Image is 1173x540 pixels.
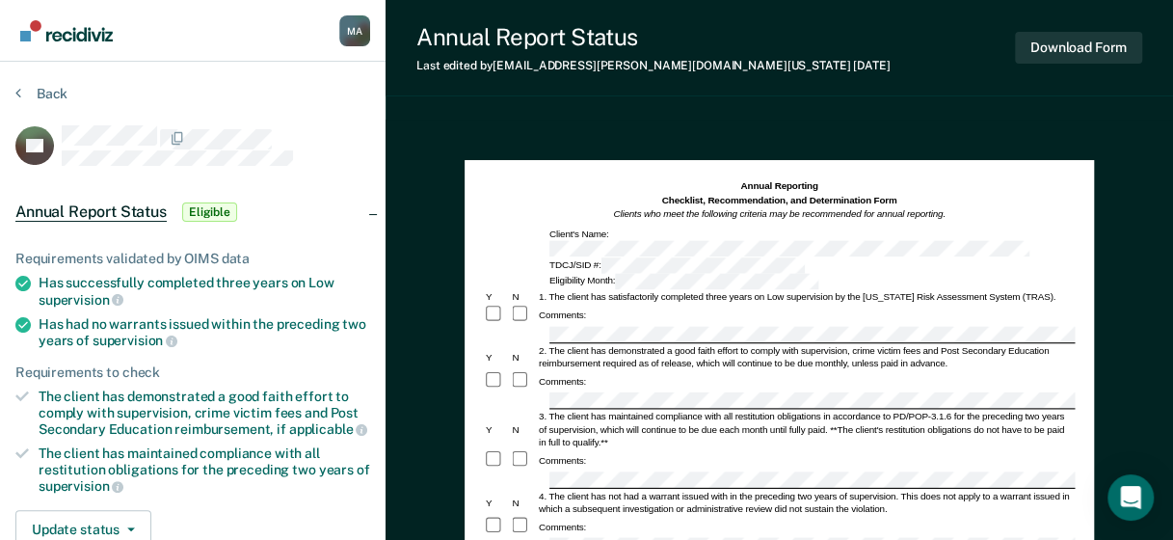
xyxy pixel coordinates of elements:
[510,497,536,509] div: N
[39,389,370,438] div: The client has demonstrated a good faith effort to comply with supervision, crime victim fees and...
[536,454,587,467] div: Comments:
[1015,32,1142,64] button: Download Form
[547,228,1074,256] div: Client's Name:
[339,15,370,46] div: M A
[39,478,123,494] span: supervision
[39,275,370,308] div: Has successfully completed three years on Low
[20,20,113,41] img: Recidiviz
[289,421,367,437] span: applicable
[547,274,820,290] div: Eligibility Month:
[536,520,587,532] div: Comments:
[39,316,370,349] div: Has had no warrants issued within the preceding two years of
[510,423,536,436] div: N
[661,195,896,205] strong: Checklist, Recommendation, and Determination Form
[536,375,587,388] div: Comments:
[416,59,890,72] div: Last edited by [EMAIL_ADDRESS][PERSON_NAME][DOMAIN_NAME][US_STATE]
[536,291,1074,304] div: 1. The client has satisfactorily completed three years on Low supervision by the [US_STATE] Risk ...
[483,291,509,304] div: Y
[483,351,509,364] div: Y
[536,490,1074,515] div: 4. The client has not had a warrant issued with in the preceding two years of supervision. This d...
[510,291,536,304] div: N
[536,309,587,321] div: Comments:
[483,497,509,509] div: Y
[15,202,167,222] span: Annual Report Status
[853,59,890,72] span: [DATE]
[15,251,370,267] div: Requirements validated by OIMS data
[740,180,817,191] strong: Annual Reporting
[483,423,509,436] div: Y
[416,23,890,51] div: Annual Report Status
[1107,474,1154,521] div: Open Intercom Messenger
[536,411,1074,449] div: 3. The client has maintained compliance with all restitution obligations in accordance to PD/POP-...
[339,15,370,46] button: Profile dropdown button
[39,445,370,495] div: The client has maintained compliance with all restitution obligations for the preceding two years of
[15,85,67,102] button: Back
[39,292,123,308] span: supervision
[547,257,806,274] div: TDCJ/SID #:
[536,344,1074,369] div: 2. The client has demonstrated a good faith effort to comply with supervision, crime victim fees ...
[613,209,946,220] em: Clients who meet the following criteria may be recommended for annual reporting.
[182,202,237,222] span: Eligible
[93,333,177,348] span: supervision
[15,364,370,381] div: Requirements to check
[510,351,536,364] div: N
